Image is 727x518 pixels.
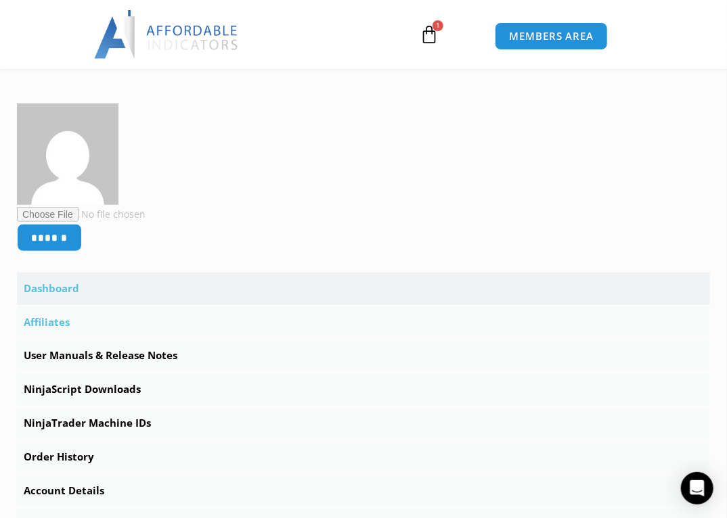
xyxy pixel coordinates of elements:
[17,103,118,205] img: 306a39d853fe7ca0a83b64c3a9ab38c2617219f6aea081d20322e8e32295346b
[17,306,710,339] a: Affiliates
[17,475,710,507] a: Account Details
[681,472,713,504] div: Open Intercom Messenger
[495,22,608,50] a: MEMBERS AREA
[399,15,459,54] a: 1
[17,407,710,440] a: NinjaTrader Machine IDs
[17,273,710,305] a: Dashboard
[94,10,240,59] img: LogoAI | Affordable Indicators – NinjaTrader
[509,31,594,41] span: MEMBERS AREA
[433,20,443,31] span: 1
[17,441,710,473] a: Order History
[17,373,710,406] a: NinjaScript Downloads
[17,339,710,372] a: User Manuals & Release Notes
